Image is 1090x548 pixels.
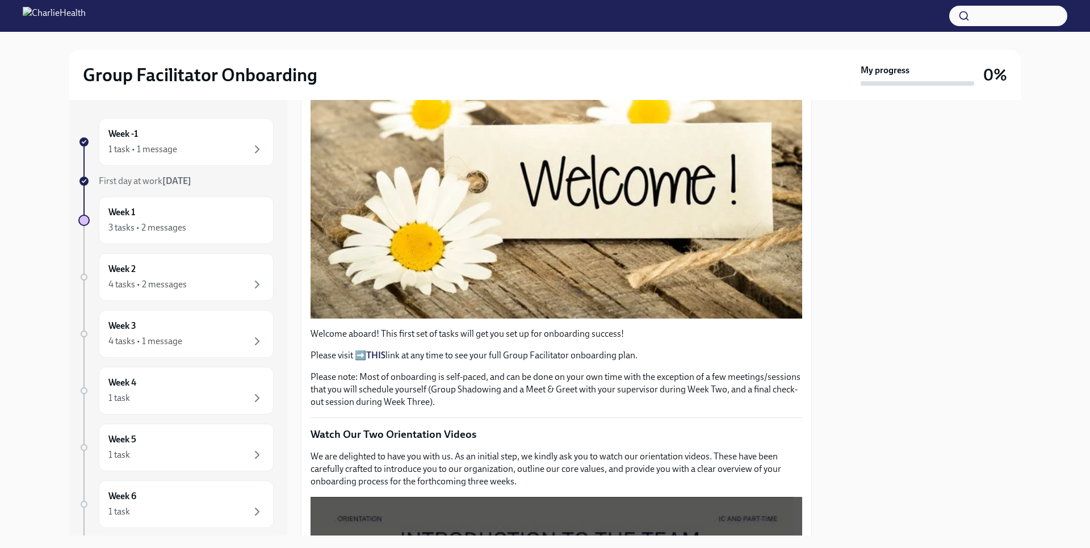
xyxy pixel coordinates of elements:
[78,480,274,528] a: Week 61 task
[108,143,177,156] div: 1 task • 1 message
[78,175,274,187] a: First day at work[DATE]
[366,350,385,361] a: THIS
[23,7,86,25] img: CharlieHealth
[108,320,136,332] h6: Week 3
[108,263,136,275] h6: Week 2
[78,253,274,301] a: Week 24 tasks • 2 messages
[78,424,274,471] a: Week 51 task
[311,349,802,362] p: Please visit ➡️ link at any time to see your full Group Facilitator onboarding plan.
[311,328,802,340] p: Welcome aboard! This first set of tasks will get you set up for onboarding success!
[311,427,802,442] p: Watch Our Two Orientation Videos
[108,433,136,446] h6: Week 5
[108,392,130,404] div: 1 task
[108,377,136,389] h6: Week 4
[108,505,130,518] div: 1 task
[99,175,191,186] span: First day at work
[108,490,136,503] h6: Week 6
[78,118,274,166] a: Week -11 task • 1 message
[311,23,802,319] button: Zoom image
[162,175,191,186] strong: [DATE]
[108,449,130,461] div: 1 task
[83,64,317,86] h2: Group Facilitator Onboarding
[78,196,274,244] a: Week 13 tasks • 2 messages
[311,371,802,408] p: Please note: Most of onboarding is self-paced, and can be done on your own time with the exceptio...
[861,64,909,77] strong: My progress
[108,128,138,140] h6: Week -1
[311,450,802,488] p: We are delighted to have you with us. As an initial step, we kindly ask you to watch our orientat...
[78,367,274,415] a: Week 41 task
[983,65,1007,85] h3: 0%
[108,335,182,348] div: 4 tasks • 1 message
[108,221,186,234] div: 3 tasks • 2 messages
[78,310,274,358] a: Week 34 tasks • 1 message
[108,278,187,291] div: 4 tasks • 2 messages
[108,206,135,219] h6: Week 1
